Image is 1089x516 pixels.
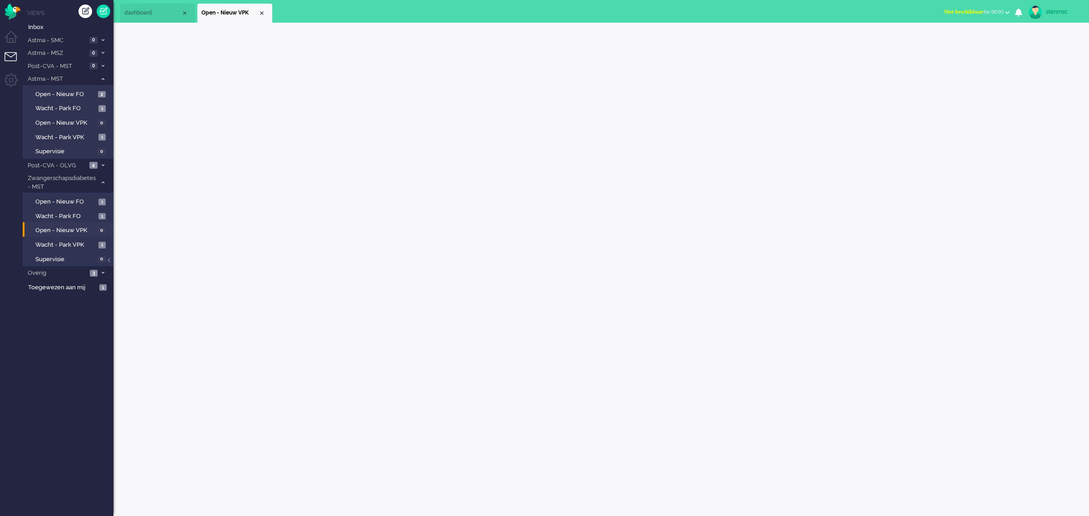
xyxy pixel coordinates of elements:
span: Zwangerschapsdiabetes - MST [26,174,97,191]
span: Open - Nieuw FO [35,198,96,206]
span: 0 [98,148,106,155]
div: stanmsc [1046,7,1080,16]
span: Astma - MST [26,75,97,83]
a: Open - Nieuw VPK 0 [26,225,113,235]
span: Niet beschikbaar [944,9,984,15]
li: Views [27,9,113,17]
span: Wacht - Park FO [35,104,96,113]
span: 3 [90,270,98,277]
span: 0 [98,120,106,127]
span: Open - Nieuw VPK [35,226,95,235]
span: Open - Nieuw VPK [201,9,258,17]
img: avatar [1029,5,1042,19]
span: Post-CVA - OLVG [26,161,87,170]
span: for 00:05 [944,9,1004,15]
a: Open - Nieuw VPK 0 [26,117,113,127]
span: Astma - SMC [26,36,87,45]
span: Wacht - Park VPK [35,133,96,142]
span: 0 [98,227,106,234]
span: 1 [98,213,106,220]
span: 0 [89,50,98,57]
span: 0 [89,37,98,44]
button: Niet beschikbaarfor 00:05 [939,5,1015,19]
span: 1 [99,284,107,291]
li: Dashboard [120,4,195,23]
a: Wacht - Park FO 1 [26,211,113,221]
span: 4 [89,162,98,169]
a: stanmsc [1027,5,1080,19]
a: Supervisie 0 [26,254,113,264]
div: Close tab [181,10,188,17]
li: View [197,4,272,23]
a: Toegewezen aan mij 1 [26,282,113,292]
span: Supervisie [35,147,95,156]
span: 2 [98,91,106,98]
span: 1 [98,134,106,141]
span: Wacht - Park VPK [35,241,96,249]
span: 1 [98,105,106,112]
a: Inbox [26,22,113,32]
a: Omnidesk [5,6,20,13]
li: Admin menu [5,73,25,94]
a: Open - Nieuw FO 1 [26,196,113,206]
span: Wacht - Park FO [35,212,96,221]
img: flow_omnibird.svg [5,4,20,19]
span: Open - Nieuw VPK [35,119,95,127]
li: Niet beschikbaarfor 00:05 [939,3,1015,23]
span: Toegewezen aan mij [28,283,97,292]
span: Astma - MSZ [26,49,87,58]
span: Inbox [28,23,113,32]
a: Quick Ticket [97,5,110,18]
span: Supervisie [35,255,95,264]
span: 1 [98,199,106,205]
span: dashboard [124,9,181,17]
span: Open - Nieuw FO [35,90,96,99]
a: Wacht - Park VPK 1 [26,132,113,142]
span: 0 [89,63,98,69]
span: 0 [98,256,106,263]
span: Post-CVA - MST [26,62,87,71]
span: 1 [98,242,106,248]
a: Supervisie 0 [26,146,113,156]
li: Dashboard menu [5,31,25,51]
a: Wacht - Park VPK 1 [26,239,113,249]
li: Tickets menu [5,52,25,73]
div: Close tab [258,10,265,17]
a: Open - Nieuw FO 2 [26,89,113,99]
span: Overig [26,269,87,277]
a: Wacht - Park FO 1 [26,103,113,113]
div: Creëer ticket [78,5,92,18]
